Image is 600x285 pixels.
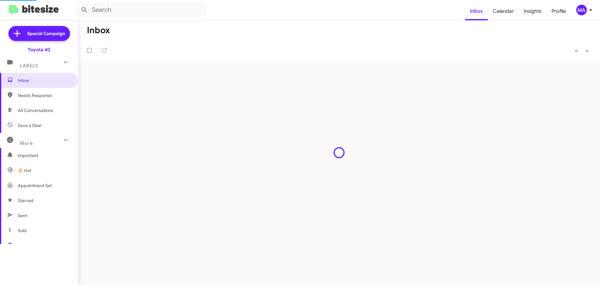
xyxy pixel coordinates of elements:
[465,2,488,20] a: Inbox
[18,122,41,129] span: Save a Deal
[519,2,547,20] a: Insights
[18,152,71,159] span: Important
[8,26,70,41] a: Special Campaign
[547,2,571,20] a: Profile
[18,77,71,84] span: Inbox
[28,47,50,53] div: Toyota 40
[18,107,53,114] span: All Conversations
[18,92,71,99] span: Needs Response
[585,47,589,54] span: »
[18,182,52,189] span: Appointment Set
[18,197,33,204] span: Starred
[76,3,207,18] input: Search
[18,212,27,219] span: Sent
[571,44,592,57] nav: Page navigation example
[18,227,27,234] span: Sold
[571,5,593,15] button: MA
[575,47,578,54] span: «
[20,63,38,69] span: Labels
[571,44,582,57] button: Previous
[576,5,587,15] div: MA
[27,30,65,37] span: Special Campaign
[18,167,31,174] span: 🔥 Hot
[87,25,110,35] h1: Inbox
[18,242,51,249] span: Sold Responded
[582,44,592,57] button: Next
[488,2,519,20] a: Calendar
[20,140,33,146] span: More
